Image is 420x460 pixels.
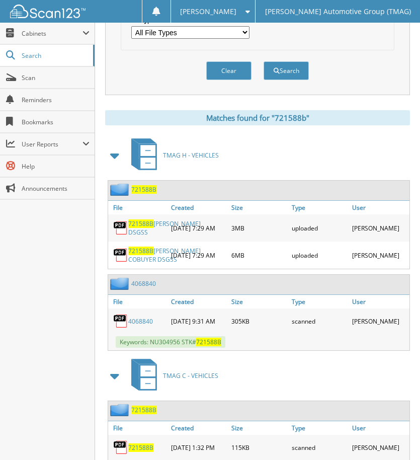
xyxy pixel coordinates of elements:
div: 3MB [229,217,289,239]
div: [PERSON_NAME] [350,437,410,457]
span: Announcements [22,184,90,193]
div: uploaded [289,217,350,239]
a: 721588B [131,406,156,414]
span: Keywords: NU304956 STK# [116,336,225,348]
div: Matches found for "721588b" [105,110,410,125]
span: User Reports [22,140,82,148]
div: [DATE] 1:32 PM [169,437,229,457]
span: Help [22,162,90,171]
div: scanned [289,311,350,331]
span: TMAG C - VEHICLES [163,371,218,380]
a: 721588B[PERSON_NAME] COBUYER DSGSS [128,247,201,264]
span: [PERSON_NAME] [180,9,236,15]
div: 305KB [229,311,289,331]
a: 721588B [131,185,156,194]
a: TMAG H - VEHICLES [125,135,219,175]
img: scan123-logo-white.svg [10,5,86,18]
div: 6MB [229,244,289,266]
a: Created [169,421,229,435]
a: User [350,421,410,435]
a: User [350,295,410,309]
iframe: Chat Widget [370,412,420,460]
span: Reminders [22,96,90,104]
a: Type [289,421,350,435]
a: Type [289,201,350,214]
span: Bookmarks [22,118,90,126]
a: Type [289,295,350,309]
div: scanned [289,437,350,457]
img: PDF.png [113,440,128,455]
a: 721588B[PERSON_NAME] DSGSS [128,219,201,237]
a: File [108,421,169,435]
a: User [350,201,410,214]
span: Cabinets [22,29,82,38]
img: folder2.png [110,404,131,416]
span: Search [22,51,88,60]
div: [DATE] 9:31 AM [169,311,229,331]
div: [DATE] 7:29 AM [169,217,229,239]
span: 721588B [128,219,153,228]
a: Size [229,421,289,435]
span: [PERSON_NAME] Automotive Group (TMAG) [265,9,411,15]
span: 721588B [196,338,221,346]
a: File [108,201,169,214]
div: uploaded [289,244,350,266]
img: PDF.png [113,314,128,329]
a: TMAG C - VEHICLES [125,356,218,396]
span: TMAG H - VEHICLES [163,151,219,160]
span: Scan [22,73,90,82]
a: File [108,295,169,309]
a: 4068840 [128,317,153,326]
a: Size [229,295,289,309]
button: Clear [206,61,251,80]
img: PDF.png [113,220,128,236]
div: [DATE] 7:29 AM [169,244,229,266]
img: PDF.png [113,248,128,263]
a: 4068840 [131,279,156,288]
img: folder2.png [110,277,131,290]
div: [PERSON_NAME] [350,217,410,239]
a: Size [229,201,289,214]
div: [PERSON_NAME] [350,244,410,266]
img: folder2.png [110,183,131,196]
div: [PERSON_NAME] [350,311,410,331]
a: 721588B [128,443,153,452]
div: 115KB [229,437,289,457]
button: Search [264,61,309,80]
a: Created [169,201,229,214]
a: Created [169,295,229,309]
span: 721588B [128,247,153,255]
